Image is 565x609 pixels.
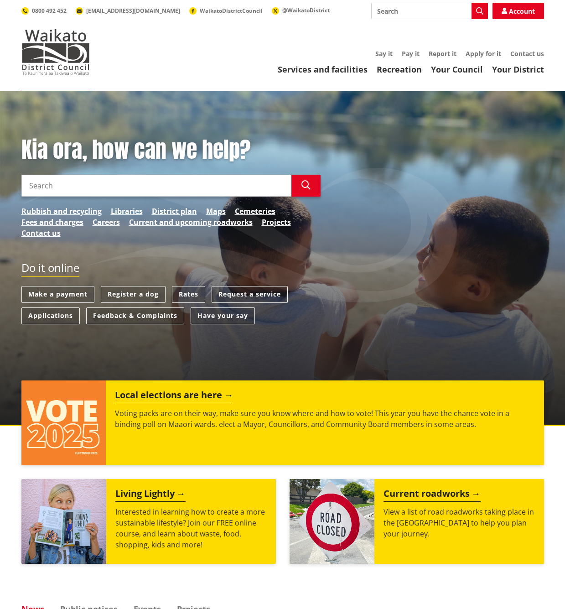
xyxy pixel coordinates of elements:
a: Applications [21,307,80,324]
a: Make a payment [21,286,94,303]
a: Rubbish and recycling [21,206,102,217]
p: Interested in learning how to create a more sustainable lifestyle? Join our FREE online course, a... [115,506,267,550]
a: 0800 492 452 [21,7,67,15]
h2: Local elections are here [115,390,233,403]
input: Search input [371,3,488,19]
a: [EMAIL_ADDRESS][DOMAIN_NAME] [76,7,180,15]
a: Local elections are here Voting packs are on their way, make sure you know where and how to vote!... [21,380,544,465]
a: Projects [262,217,291,228]
a: Feedback & Complaints [86,307,184,324]
a: Maps [206,206,226,217]
input: Search input [21,175,291,197]
a: Contact us [21,228,61,239]
a: Rates [172,286,205,303]
a: Libraries [111,206,143,217]
a: @WaikatoDistrict [272,6,330,14]
span: [EMAIL_ADDRESS][DOMAIN_NAME] [86,7,180,15]
a: Request a service [212,286,288,303]
p: View a list of road roadworks taking place in the [GEOGRAPHIC_DATA] to help you plan your journey. [384,506,535,539]
span: 0800 492 452 [32,7,67,15]
h1: Kia ora, how can we help? [21,137,321,163]
img: Vote 2025 [21,380,106,465]
a: Recreation [377,64,422,75]
a: Register a dog [101,286,166,303]
a: Current and upcoming roadworks [129,217,253,228]
a: Living Lightly Interested in learning how to create a more sustainable lifestyle? Join our FREE o... [21,479,276,564]
a: Apply for it [466,49,501,58]
a: Your Council [431,64,483,75]
a: Cemeteries [235,206,275,217]
a: Pay it [402,49,420,58]
a: Services and facilities [278,64,368,75]
img: Mainstream Green Workshop Series [21,479,106,564]
a: Account [492,3,544,19]
img: Waikato District Council - Te Kaunihera aa Takiwaa o Waikato [21,29,90,75]
a: Have your say [191,307,255,324]
h2: Living Lightly [115,488,186,502]
a: Say it [375,49,393,58]
p: Voting packs are on their way, make sure you know where and how to vote! This year you have the c... [115,408,534,430]
h2: Current roadworks [384,488,481,502]
a: Fees and charges [21,217,83,228]
a: Careers [93,217,120,228]
a: WaikatoDistrictCouncil [189,7,263,15]
span: @WaikatoDistrict [282,6,330,14]
a: Your District [492,64,544,75]
a: Report it [429,49,456,58]
a: Current roadworks View a list of road roadworks taking place in the [GEOGRAPHIC_DATA] to help you... [290,479,544,564]
span: WaikatoDistrictCouncil [200,7,263,15]
img: Road closed sign [290,479,374,564]
a: District plan [152,206,197,217]
h2: Do it online [21,261,79,277]
a: Contact us [510,49,544,58]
